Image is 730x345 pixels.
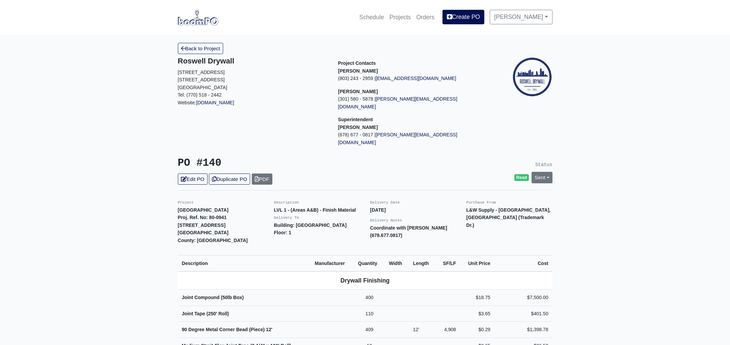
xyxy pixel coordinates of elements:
th: Length [409,255,436,271]
a: [PERSON_NAME] [490,10,552,24]
strong: 90 Degree Metal Corner Bead (Piece) [182,327,273,332]
p: [STREET_ADDRESS] [178,76,328,84]
a: [PERSON_NAME][EMAIL_ADDRESS][DOMAIN_NAME] [338,96,457,109]
small: Delivery Date [370,201,400,205]
strong: Joint Compound (50lb Box) [182,295,244,300]
a: PDF [252,174,272,185]
p: [STREET_ADDRESS] [178,69,328,76]
a: Duplicate PO [209,174,250,185]
strong: [GEOGRAPHIC_DATA] [178,207,228,213]
span: Read [514,174,529,181]
a: Back to Project [178,43,223,54]
td: 400 [354,290,385,306]
a: [PERSON_NAME][EMAIL_ADDRESS][DOMAIN_NAME] [338,132,457,145]
p: L&W Supply - [GEOGRAPHIC_DATA], [GEOGRAPHIC_DATA] (Trademark Dr.) [466,206,552,229]
a: [DOMAIN_NAME] [196,100,234,105]
td: $401.50 [494,306,552,322]
strong: County: [GEOGRAPHIC_DATA] [178,238,248,243]
strong: [STREET_ADDRESS] [178,222,226,228]
td: $18.75 [460,290,494,306]
td: 4,908 [436,322,460,338]
small: Purchase From [466,201,496,205]
p: Tel: (770) 518 - 2442 [178,91,328,99]
strong: Coordinate with [PERSON_NAME] (678.677.0817) [370,225,447,238]
a: [EMAIL_ADDRESS][DOMAIN_NAME] [376,76,456,81]
img: boomPO [178,9,218,25]
strong: Building: [GEOGRAPHIC_DATA] [274,222,347,228]
td: $1,398.78 [494,322,552,338]
td: 409 [354,322,385,338]
strong: [PERSON_NAME] [338,89,378,94]
td: 110 [354,306,385,322]
th: Manufacturer [311,255,354,271]
h5: Roswell Drywall [178,57,328,65]
span: 12' [413,327,419,332]
small: Description [274,201,299,205]
a: Sent [532,172,552,183]
a: Create PO [442,10,484,24]
strong: [DATE] [370,207,386,213]
th: Quantity [354,255,385,271]
span: Project Contacts [338,60,376,66]
a: Projects [387,10,414,25]
th: Width [385,255,409,271]
small: Delivery To [274,216,299,220]
strong: Proj. Ref. No: 80-0941 [178,215,227,220]
th: SF/LF [436,255,460,271]
strong: Floor: 1 [274,230,292,235]
p: [GEOGRAPHIC_DATA] [178,84,328,91]
td: $0.29 [460,322,494,338]
td: $7,500.00 [494,290,552,306]
small: Delivery Notes [370,218,402,222]
a: Edit PO [178,174,208,185]
p: (678) 677 - 0817 | [338,131,488,146]
th: Unit Price [460,255,494,271]
th: Cost [494,255,552,271]
p: (803) 243 - 2959 | [338,75,488,82]
span: Superintendent [338,117,373,122]
p: (301) 580 - 5878 | [338,95,488,110]
strong: [GEOGRAPHIC_DATA] [178,230,228,235]
b: Drywall Finishing [341,277,390,284]
span: 12' [266,327,272,332]
a: Orders [413,10,437,25]
small: Project [178,201,194,205]
div: Website: [178,57,328,106]
strong: Joint Tape (250' Roll) [182,311,229,316]
strong: LVL 1 - (Areas A&B) - Finish Material [274,207,356,213]
th: Description [178,255,311,271]
h3: PO #140 [178,157,360,169]
small: Status [535,162,552,167]
a: Schedule [356,10,386,25]
strong: [PERSON_NAME] [338,68,378,74]
td: $3.65 [460,306,494,322]
strong: [PERSON_NAME] [338,125,378,130]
